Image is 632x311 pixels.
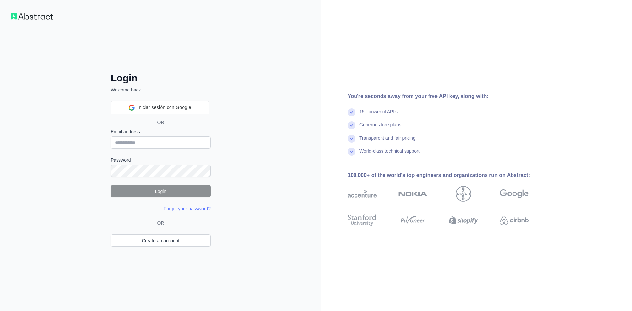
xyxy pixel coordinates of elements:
[348,148,355,156] img: check mark
[111,157,211,163] label: Password
[111,87,211,93] p: Welcome back
[359,108,398,121] div: 15+ powerful API's
[155,220,167,226] span: OR
[348,121,355,129] img: check mark
[111,128,211,135] label: Email address
[111,72,211,84] h2: Login
[456,186,471,202] img: bayer
[348,213,377,227] img: stanford university
[500,213,529,227] img: airbnb
[111,234,211,247] a: Create an account
[348,171,550,179] div: 100,000+ of the world's top engineers and organizations run on Abstract:
[359,148,420,161] div: World-class technical support
[359,121,401,135] div: Generous free plans
[348,135,355,143] img: check mark
[11,13,53,20] img: Workflow
[111,185,211,197] button: Login
[348,108,355,116] img: check mark
[137,104,191,111] span: Iniciar sesión con Google
[449,213,478,227] img: shopify
[398,186,427,202] img: nokia
[164,206,211,211] a: Forgot your password?
[500,186,529,202] img: google
[111,101,209,114] div: Iniciar sesión con Google
[398,213,427,227] img: payoneer
[348,186,377,202] img: accenture
[348,92,550,100] div: You're seconds away from your free API key, along with:
[152,119,170,126] span: OR
[359,135,416,148] div: Transparent and fair pricing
